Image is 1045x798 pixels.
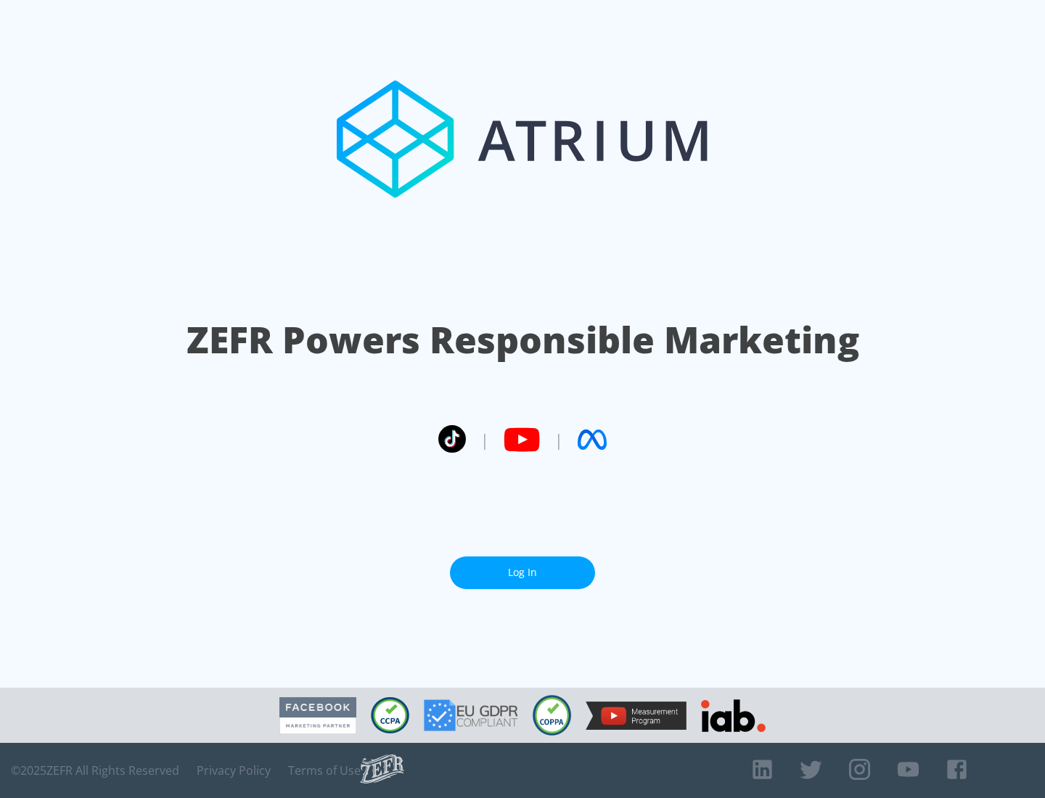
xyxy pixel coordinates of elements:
a: Log In [450,556,595,589]
a: Terms of Use [288,763,361,778]
img: IAB [701,699,766,732]
img: YouTube Measurement Program [586,702,687,730]
span: © 2025 ZEFR All Rights Reserved [11,763,179,778]
img: COPPA Compliant [533,695,571,736]
span: | [480,429,489,451]
img: Facebook Marketing Partner [279,697,356,734]
img: GDPR Compliant [424,699,518,731]
span: | [554,429,563,451]
a: Privacy Policy [197,763,271,778]
img: CCPA Compliant [371,697,409,733]
h1: ZEFR Powers Responsible Marketing [187,315,859,365]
